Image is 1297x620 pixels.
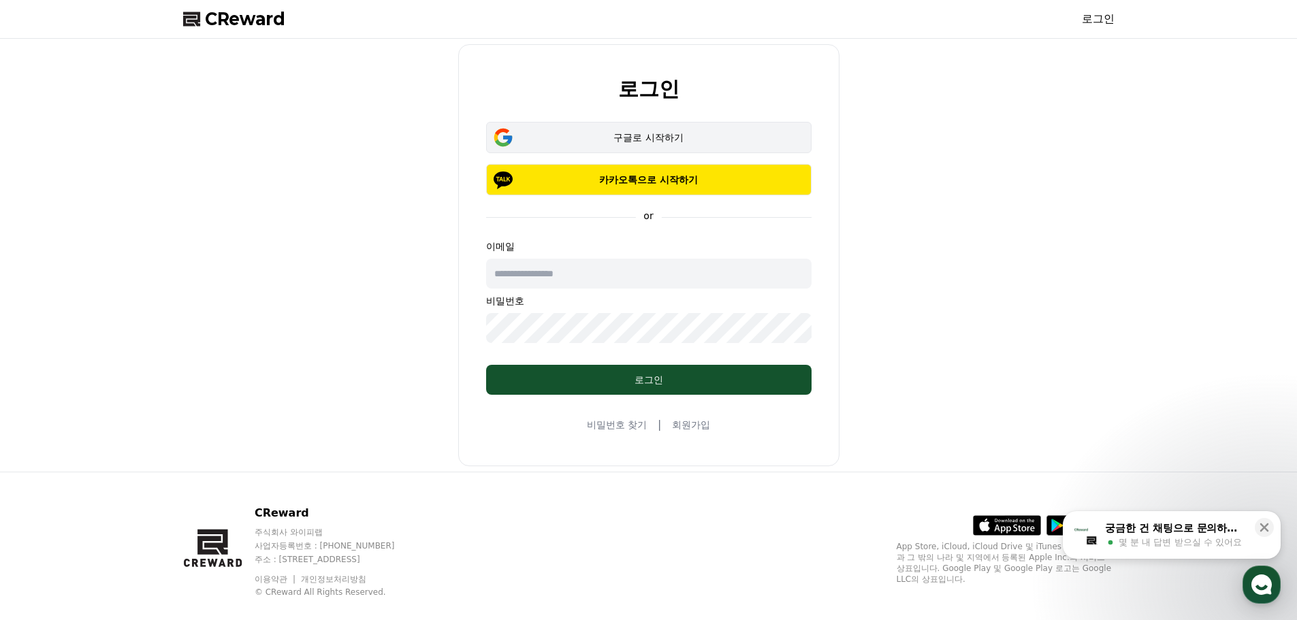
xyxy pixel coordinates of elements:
[658,417,661,433] span: |
[255,574,298,584] a: 이용약관
[506,173,792,186] p: 카카오톡으로 시작하기
[672,418,710,431] a: 회원가입
[635,209,661,223] p: or
[210,452,227,463] span: 설정
[255,554,421,565] p: 주소 : [STREET_ADDRESS]
[513,373,784,387] div: 로그인
[205,8,285,30] span: CReward
[125,453,141,463] span: 대화
[43,452,51,463] span: 홈
[255,540,421,551] p: 사업자등록번호 : [PHONE_NUMBER]
[486,294,812,308] p: 비밀번호
[255,587,421,598] p: © CReward All Rights Reserved.
[90,431,176,466] a: 대화
[587,418,647,431] a: 비밀번호 찾기
[486,365,812,395] button: 로그인
[4,431,90,466] a: 홈
[301,574,366,584] a: 개인정보처리방침
[255,505,421,521] p: CReward
[176,431,261,466] a: 설정
[486,240,812,253] p: 이메일
[618,78,679,100] h2: 로그인
[897,541,1115,585] p: App Store, iCloud, iCloud Drive 및 iTunes Store는 미국과 그 밖의 나라 및 지역에서 등록된 Apple Inc.의 서비스 상표입니다. Goo...
[506,131,792,144] div: 구글로 시작하기
[1082,11,1115,27] a: 로그인
[183,8,285,30] a: CReward
[486,122,812,153] button: 구글로 시작하기
[486,164,812,195] button: 카카오톡으로 시작하기
[255,527,421,538] p: 주식회사 와이피랩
